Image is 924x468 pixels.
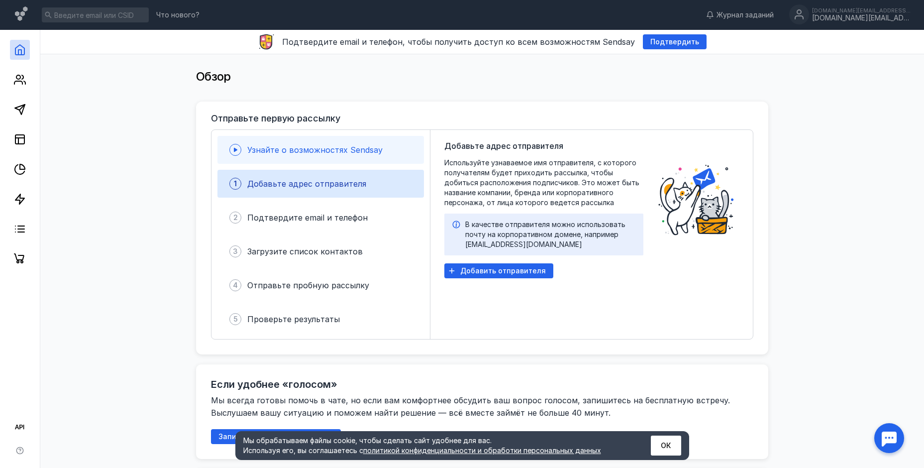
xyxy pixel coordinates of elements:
span: Обзор [196,69,231,84]
h2: Если удобнее «голосом» [211,378,337,390]
div: Мы обрабатываем файлы cookie, чтобы сделать сайт удобнее для вас. Используя его, вы соглашаетесь c [243,436,626,456]
a: Что нового? [151,11,205,18]
span: Добавьте адрес отправителя [444,140,563,152]
a: политикой конфиденциальности и обработки персональных данных [363,446,601,455]
div: [DOMAIN_NAME][EMAIL_ADDRESS][DOMAIN_NAME] [812,14,912,22]
span: Узнайте о возможностях Sendsay [247,145,383,155]
span: Мы всегда готовы помочь в чате, но если вам комфортнее обсудить ваш вопрос голосом, запишитесь на... [211,395,732,418]
div: В качестве отправителя можно использовать почту на корпоративном домене, например [EMAIL_ADDRESS]... [465,220,635,249]
span: Записаться на онлайн-встречу [218,433,333,441]
a: Журнал заданий [701,10,779,20]
span: 5 [233,314,238,324]
span: 4 [233,280,238,290]
h3: Отправьте первую рассылку [211,114,340,123]
button: Записаться на онлайн-встречу [211,429,341,444]
span: Подтвердите email и телефон, чтобы получить доступ ко всем возможностям Sendsay [282,37,635,47]
button: Подтвердить [643,34,707,49]
a: Записаться на онлайн-встречу [211,432,341,441]
span: Отправьте пробную рассылку [247,280,369,290]
span: Подтвердить [650,38,699,46]
input: Введите email или CSID [42,7,149,22]
button: Добавить отправителя [444,263,553,278]
span: Подтвердите email и телефон [247,213,368,223]
span: Проверьте результаты [247,314,340,324]
img: poster [653,158,739,242]
span: Добавить отправителя [460,267,546,275]
span: 2 [233,213,238,223]
span: Что нового? [156,11,200,18]
span: 1 [234,179,237,189]
span: Журнал заданий [717,10,774,20]
span: 3 [233,246,238,256]
span: Загрузите список контактов [247,246,363,256]
button: ОК [651,436,681,456]
div: [DOMAIN_NAME][EMAIL_ADDRESS][DOMAIN_NAME] [812,7,912,13]
span: Используйте узнаваемое имя отправителя, с которого получателям будет приходить рассылка, чтобы до... [444,158,643,208]
span: Добавьте адрес отправителя [247,179,366,189]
